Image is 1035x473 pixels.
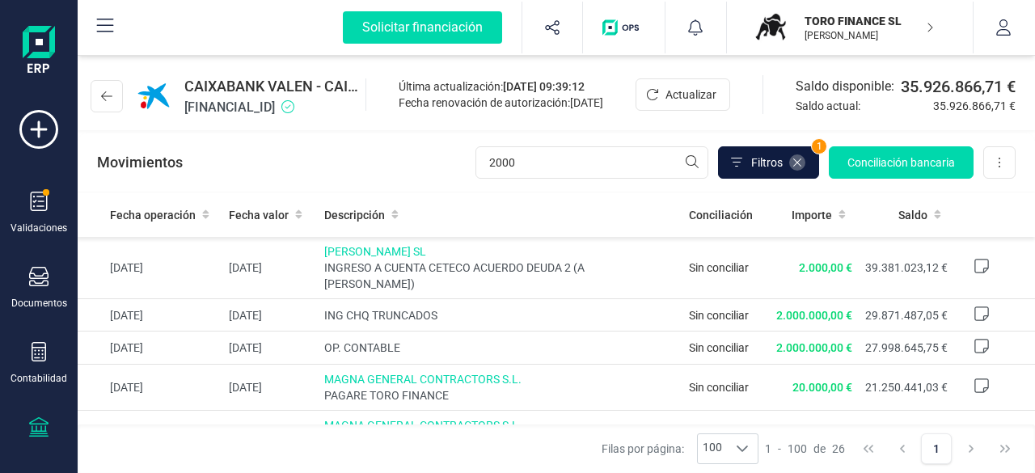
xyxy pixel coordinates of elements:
img: Logo Finanedi [23,26,55,78]
td: 27.998.645,75 € [859,332,954,364]
button: Page 1 [921,433,952,464]
span: Descripción [324,207,385,223]
div: Solicitar financiación [343,11,502,44]
span: OP. CONTABLE [324,340,676,356]
button: Logo de OPS [593,2,655,53]
span: [DATE] [570,96,603,109]
span: Filtros [751,154,783,171]
td: [DATE] [78,410,222,456]
span: ING CHQ TRUNCADOS [324,307,676,323]
img: TO [753,10,788,45]
button: Previous Page [887,433,918,464]
span: Importe [792,207,832,223]
div: Última actualización: [399,78,603,95]
div: Contabilidad [11,372,67,385]
button: Conciliación bancaria [829,146,974,179]
span: Sin conciliar [689,309,749,322]
td: 39.381.023,12 € [859,237,954,299]
span: 2.000.000,00 € [776,341,852,354]
button: First Page [853,433,884,464]
span: 1 [765,441,771,457]
span: [FINANCIAL_ID] [184,98,359,117]
button: Filtros [718,146,819,179]
span: PAGARE TORO FINANCE [324,387,676,403]
span: [DATE] 09:39:12 [503,80,585,93]
td: 29.871.487,05 € [859,299,954,332]
div: - [765,441,845,457]
span: Saldo [898,207,927,223]
td: [DATE] [222,237,318,299]
span: MAGNA GENERAL CONTRACTORS S.L. [324,417,676,433]
img: Logo de OPS [602,19,645,36]
button: Solicitar financiación [323,2,522,53]
td: [DATE] [222,332,318,364]
span: Fecha operación [110,207,196,223]
span: Actualizar [665,87,716,103]
span: Saldo actual: [796,98,927,114]
button: TOTORO FINANCE SL[PERSON_NAME] [746,2,953,53]
td: [DATE] [222,299,318,332]
p: TORO FINANCE SL [805,13,934,29]
button: Actualizar [636,78,730,111]
td: [DATE] [78,299,222,332]
div: Filas por página: [602,433,758,464]
td: [DATE] [78,332,222,364]
span: de [813,441,826,457]
span: 35.926.866,71 € [901,75,1016,98]
button: Next Page [956,433,986,464]
span: Fecha valor [229,207,289,223]
span: 2.000,00 € [799,261,852,274]
td: 12.439.014,92 € [859,410,954,456]
td: 21.250.441,03 € [859,364,954,410]
span: Saldo disponible: [796,77,894,96]
td: [DATE] [222,410,318,456]
span: 100 [788,441,807,457]
input: Buscar movimiento... [475,146,708,179]
div: Fecha renovación de autorización: [399,95,603,111]
span: 26 [832,441,845,457]
span: 1 [812,139,826,154]
span: Sin conciliar [689,341,749,354]
td: [DATE] [78,364,222,410]
p: Movimientos [97,151,183,174]
div: Validaciones [11,222,67,234]
span: Sin conciliar [689,261,749,274]
td: [DATE] [222,364,318,410]
span: 2.000.000,00 € [776,309,852,322]
span: 100 [698,434,727,463]
div: Documentos [11,297,67,310]
td: [DATE] [78,237,222,299]
span: Conciliación bancaria [847,154,955,171]
span: 35.926.866,71 € [933,98,1016,114]
span: MAGNA GENERAL CONTRACTORS S.L. [324,371,676,387]
span: Sin conciliar [689,381,749,394]
span: INGRESO A CUENTA CETECO ACUERDO DEUDA 2 (A [PERSON_NAME]) [324,260,676,292]
span: [PERSON_NAME] SL [324,243,676,260]
span: CAIXABANK VALEN - CAIXABANK, S.A. [184,75,359,98]
span: 20.000,00 € [792,381,852,394]
span: Conciliación [689,207,753,223]
p: [PERSON_NAME] [805,29,934,42]
button: Last Page [990,433,1020,464]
